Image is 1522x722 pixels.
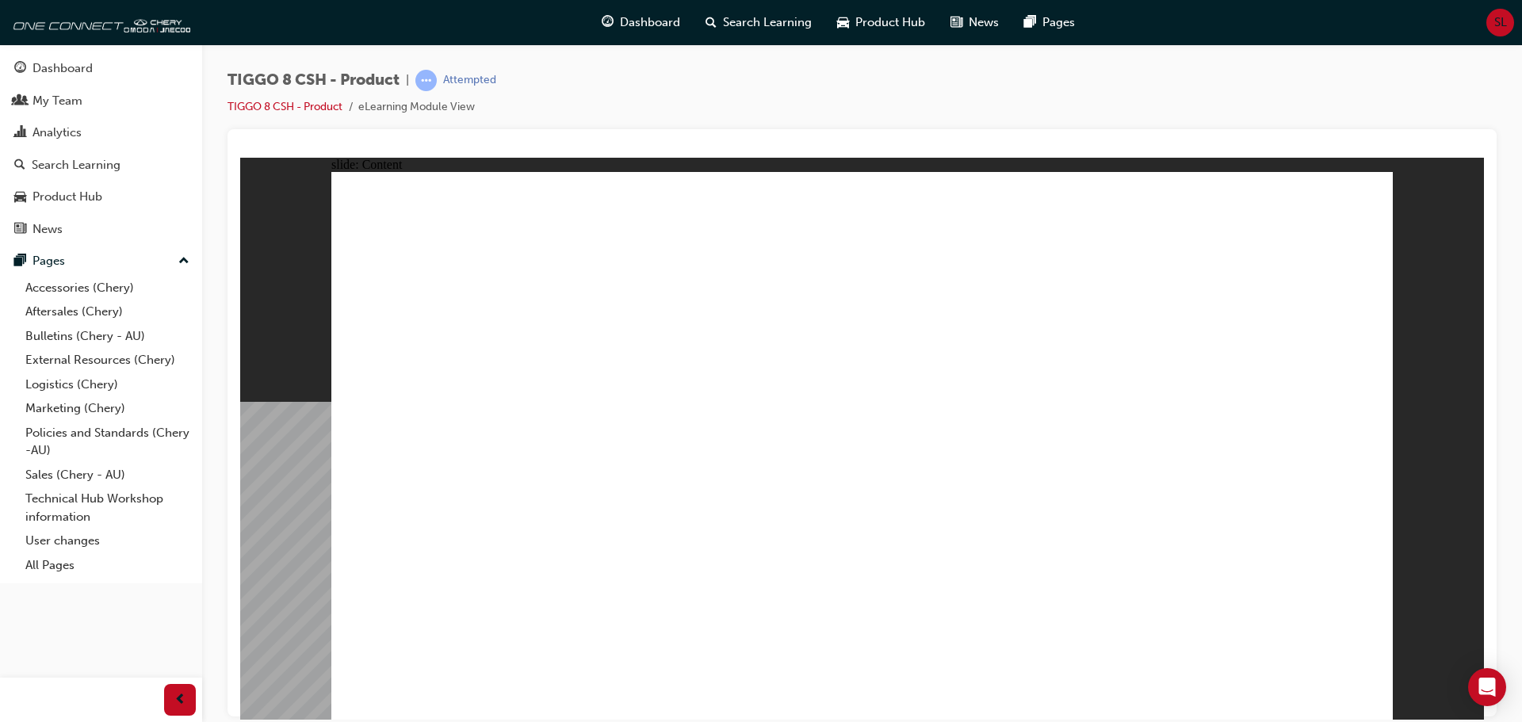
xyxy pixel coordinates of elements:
a: Product Hub [6,182,196,212]
a: External Resources (Chery) [19,348,196,372]
div: Open Intercom Messenger [1468,668,1506,706]
span: pages-icon [1024,13,1036,32]
span: prev-icon [174,690,186,710]
span: SL [1494,13,1507,32]
div: Product Hub [33,188,102,206]
a: Accessories (Chery) [19,276,196,300]
span: guage-icon [602,13,614,32]
div: Analytics [33,124,82,142]
span: Dashboard [620,13,680,32]
li: eLearning Module View [358,98,475,117]
button: Pages [6,246,196,276]
div: News [33,220,63,239]
span: search-icon [14,159,25,173]
a: Logistics (Chery) [19,372,196,397]
a: Search Learning [6,151,196,180]
a: TIGGO 8 CSH - Product [228,100,342,113]
span: people-icon [14,94,26,109]
a: car-iconProduct Hub [824,6,938,39]
a: All Pages [19,553,196,578]
span: search-icon [706,13,717,32]
span: | [406,71,409,90]
button: SL [1486,9,1514,36]
span: car-icon [837,13,849,32]
a: Analytics [6,118,196,147]
a: My Team [6,86,196,116]
a: User changes [19,529,196,553]
span: news-icon [14,223,26,237]
span: guage-icon [14,62,26,76]
a: Marketing (Chery) [19,396,196,421]
a: Policies and Standards (Chery -AU) [19,421,196,463]
a: search-iconSearch Learning [693,6,824,39]
a: Dashboard [6,54,196,83]
span: chart-icon [14,126,26,140]
a: Aftersales (Chery) [19,300,196,324]
span: Search Learning [723,13,812,32]
div: My Team [33,92,82,110]
span: car-icon [14,190,26,204]
a: Bulletins (Chery - AU) [19,324,196,349]
button: DashboardMy TeamAnalyticsSearch LearningProduct HubNews [6,51,196,246]
a: News [6,215,196,244]
span: pages-icon [14,254,26,269]
div: Dashboard [33,59,93,78]
div: Attempted [443,73,496,88]
a: guage-iconDashboard [589,6,693,39]
a: Sales (Chery - AU) [19,463,196,487]
div: Search Learning [32,156,120,174]
a: Technical Hub Workshop information [19,487,196,529]
a: pages-iconPages [1011,6,1088,39]
span: TIGGO 8 CSH - Product [228,71,400,90]
a: news-iconNews [938,6,1011,39]
span: Product Hub [855,13,925,32]
div: Pages [33,252,65,270]
span: learningRecordVerb_ATTEMPT-icon [415,70,437,91]
span: news-icon [950,13,962,32]
span: Pages [1042,13,1075,32]
span: News [969,13,999,32]
img: oneconnect [8,6,190,38]
span: up-icon [178,251,189,272]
